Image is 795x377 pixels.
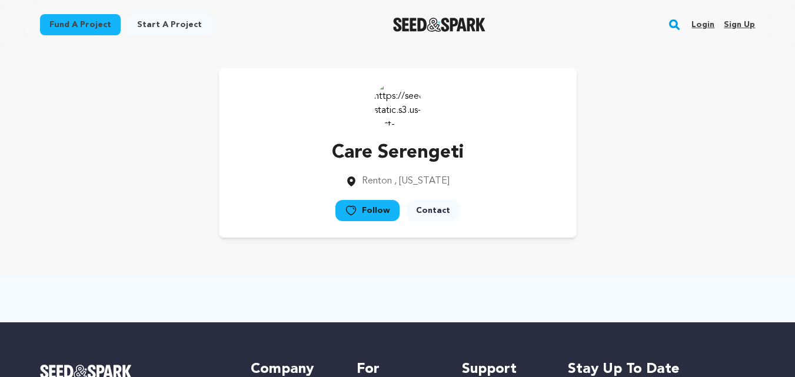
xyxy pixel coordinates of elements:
span: , [US_STATE] [394,176,450,186]
a: Contact [407,200,460,221]
a: Fund a project [40,14,121,35]
p: Care Serengeti [332,139,464,167]
img: https://seedandspark-static.s3.us-east-2.amazonaws.com/images/User/002/232/808/medium/ACg8ocJm-jP... [374,80,421,127]
span: Renton [362,176,392,186]
a: Follow [335,200,400,221]
a: Login [691,15,714,34]
img: Seed&Spark Logo Dark Mode [393,18,485,32]
a: Seed&Spark Homepage [393,18,485,32]
a: Sign up [724,15,755,34]
a: Start a project [128,14,211,35]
